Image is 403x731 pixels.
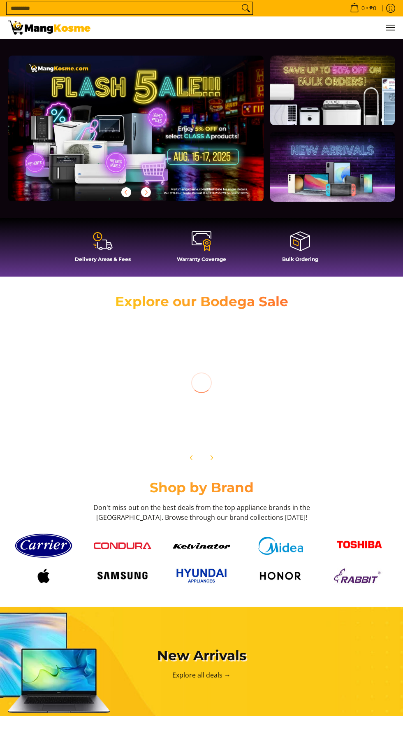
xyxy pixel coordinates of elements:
[58,256,148,262] h4: Delivery Areas & Fees
[183,449,201,467] button: Previous
[252,537,309,555] img: Midea logo 405e5d5e af7e 429b b899 c48f4df307b6
[90,503,313,522] h3: Don't miss out on the best deals from the top appliance brands in the [GEOGRAPHIC_DATA]. Browse t...
[8,21,90,35] img: Mang Kosme: Your Home Appliances Warehouse Sale Partner!
[94,542,151,549] img: Condura logo red
[360,5,366,11] span: 0
[166,565,237,586] a: Hyundai 2
[324,535,395,557] a: Toshiba logo
[87,568,158,584] a: Logo samsung wordmark
[245,566,316,586] a: Logo honor
[173,565,230,586] img: Hyundai 2
[172,405,232,412] a: Small Appliances
[16,405,72,412] a: Air Conditioners
[173,543,230,549] img: Kelvinator button 9a26f67e caed 448c 806d e01e406ddbdc
[100,405,145,412] a: Refrigerators
[245,326,316,396] img: Electronic Devices
[252,566,309,586] img: Logo honor
[87,542,158,549] a: Condura logo red
[99,16,395,39] nav: Main Menu
[137,183,155,201] button: Next
[202,449,220,467] button: Next
[324,326,395,396] img: TVs
[15,566,72,586] img: Logo apple
[172,670,231,680] a: Explore all deals →
[347,4,379,13] span: •
[256,419,305,436] a: Shop Now
[117,183,135,201] button: Previous
[156,256,247,262] h4: Warranty Coverage
[239,2,252,14] button: Search
[99,16,395,39] ul: Customer Navigation
[331,535,388,557] img: Toshiba logo
[336,419,383,436] a: Shop now
[156,230,247,268] a: Warranty Coverage
[385,16,395,39] button: Menu
[368,5,378,11] span: ₱0
[8,531,79,561] a: Carrier logo 1 98356 9b90b2e1 0bd1 49ad 9aa2 9ddb2e94a36b
[166,326,237,396] img: Small Appliances
[166,543,237,549] a: Kelvinator button 9a26f67e caed 448c 806d e01e406ddbdc
[249,405,313,412] a: Electronic Devices
[87,326,158,396] img: Refrigerators
[58,230,148,268] a: Delivery Areas & Fees
[8,326,79,396] img: Air Conditioners
[8,566,79,586] a: Logo apple
[15,531,72,561] img: Carrier logo 1 98356 9b90b2e1 0bd1 49ad 9aa2 9ddb2e94a36b
[20,419,67,436] a: Shop now
[245,537,316,555] a: Midea logo 405e5d5e af7e 429b b899 c48f4df307b6
[8,479,395,496] h2: Shop by Brand
[8,56,290,214] a: More
[331,566,388,586] img: Logo rabbit
[99,419,146,436] a: Shop now
[255,230,345,268] a: Bulk Ordering
[178,419,225,436] a: Shop now
[94,568,151,584] img: Logo samsung wordmark
[107,293,296,310] h2: Explore our Bodega Sale
[353,405,366,412] a: TVs
[324,566,395,586] a: Logo rabbit
[255,256,345,262] h4: Bulk Ordering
